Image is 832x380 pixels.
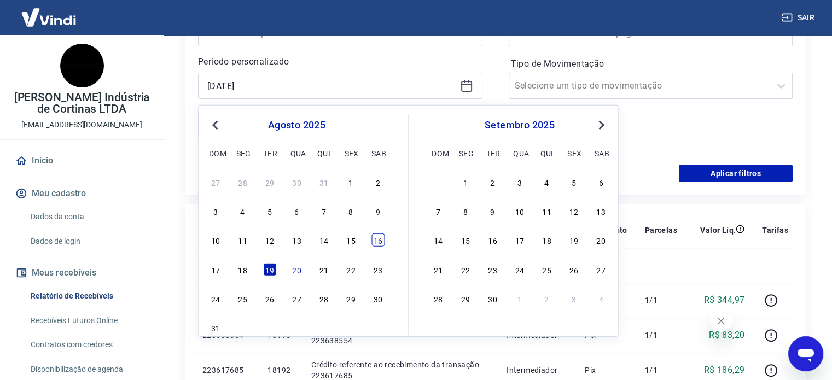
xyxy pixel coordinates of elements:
p: Pix [585,365,627,376]
div: sex [344,146,357,159]
div: Choose terça-feira, 16 de setembro de 2025 [486,233,499,247]
div: agosto 2025 [207,119,386,132]
div: Choose domingo, 31 de agosto de 2025 [209,321,222,334]
div: Choose sexta-feira, 22 de agosto de 2025 [344,262,357,276]
div: Choose sábado, 4 de outubro de 2025 [595,292,608,305]
div: Choose terça-feira, 2 de setembro de 2025 [486,176,499,189]
div: Choose quarta-feira, 13 de agosto de 2025 [290,233,303,247]
div: Choose quinta-feira, 18 de setembro de 2025 [540,233,554,247]
div: Choose terça-feira, 26 de agosto de 2025 [263,292,276,305]
div: Choose quarta-feira, 3 de setembro de 2025 [513,176,526,189]
div: Choose terça-feira, 29 de julho de 2025 [263,176,276,189]
div: Choose segunda-feira, 29 de setembro de 2025 [459,292,472,305]
a: Contratos com credores [26,334,150,356]
p: 18192 [267,365,293,376]
div: Choose sábado, 20 de setembro de 2025 [595,233,608,247]
iframe: Fechar mensagem [710,310,732,332]
div: Choose quinta-feira, 4 de setembro de 2025 [540,176,554,189]
div: Choose terça-feira, 23 de setembro de 2025 [486,262,499,276]
div: ter [486,146,499,159]
div: seg [459,146,472,159]
div: Choose domingo, 17 de agosto de 2025 [209,262,222,276]
div: Choose quinta-feira, 25 de setembro de 2025 [540,262,554,276]
div: Choose domingo, 31 de agosto de 2025 [432,176,445,189]
div: Choose quarta-feira, 1 de outubro de 2025 [513,292,526,305]
div: Choose sábado, 23 de agosto de 2025 [371,262,385,276]
div: Choose sábado, 6 de setembro de 2025 [371,321,385,334]
div: Choose sábado, 2 de agosto de 2025 [371,176,385,189]
div: qui [540,146,554,159]
button: Sair [779,8,819,28]
div: Choose segunda-feira, 4 de agosto de 2025 [236,204,249,218]
div: month 2025-08 [207,174,386,336]
div: Choose quinta-feira, 31 de julho de 2025 [317,176,330,189]
div: Choose quinta-feira, 2 de outubro de 2025 [540,292,554,305]
div: Choose terça-feira, 30 de setembro de 2025 [486,292,499,305]
div: seg [236,146,249,159]
div: Choose domingo, 27 de julho de 2025 [209,176,222,189]
div: Choose sexta-feira, 12 de setembro de 2025 [567,204,580,218]
div: setembro 2025 [430,119,609,132]
div: Choose quinta-feira, 7 de agosto de 2025 [317,204,330,218]
p: R$ 344,97 [704,294,745,307]
p: Parcelas [645,225,677,236]
div: Choose segunda-feira, 25 de agosto de 2025 [236,292,249,305]
div: Choose domingo, 24 de agosto de 2025 [209,292,222,305]
div: Choose sexta-feira, 15 de agosto de 2025 [344,233,357,247]
iframe: Botão para abrir a janela de mensagens [788,336,823,371]
a: Dados da conta [26,206,150,228]
div: Choose terça-feira, 19 de agosto de 2025 [263,262,276,276]
div: Choose segunda-feira, 8 de setembro de 2025 [459,204,472,218]
div: sab [371,146,385,159]
div: sex [567,146,580,159]
div: Choose segunda-feira, 11 de agosto de 2025 [236,233,249,247]
p: R$ 83,20 [709,329,744,342]
div: Choose sábado, 13 de setembro de 2025 [595,204,608,218]
p: 1/1 [645,365,677,376]
button: Previous Month [208,119,222,132]
div: Choose terça-feira, 5 de agosto de 2025 [263,204,276,218]
label: Tipo de Movimentação [511,57,791,71]
div: Choose sexta-feira, 19 de setembro de 2025 [567,233,580,247]
button: Meus recebíveis [13,261,150,285]
p: 223617685 [202,365,250,376]
div: Choose sexta-feira, 26 de setembro de 2025 [567,262,580,276]
div: Choose sexta-feira, 8 de agosto de 2025 [344,204,357,218]
a: Início [13,149,150,173]
div: Choose domingo, 14 de setembro de 2025 [432,233,445,247]
div: Choose quarta-feira, 20 de agosto de 2025 [290,262,303,276]
div: Choose segunda-feira, 28 de julho de 2025 [236,176,249,189]
a: Dados de login [26,230,150,253]
div: Choose quarta-feira, 6 de agosto de 2025 [290,204,303,218]
div: Choose domingo, 3 de agosto de 2025 [209,204,222,218]
div: Choose segunda-feira, 15 de setembro de 2025 [459,233,472,247]
div: Choose quarta-feira, 24 de setembro de 2025 [513,262,526,276]
p: Tarifas [762,225,788,236]
div: Choose sexta-feira, 5 de setembro de 2025 [567,176,580,189]
div: Choose segunda-feira, 1 de setembro de 2025 [459,176,472,189]
div: qua [290,146,303,159]
span: Olá! Precisa de ajuda? [7,8,92,16]
div: Choose quinta-feira, 11 de setembro de 2025 [540,204,554,218]
div: Choose segunda-feira, 18 de agosto de 2025 [236,262,249,276]
button: Aplicar filtros [679,165,793,182]
p: Período personalizado [198,55,482,68]
div: Choose sábado, 27 de setembro de 2025 [595,262,608,276]
button: Next Month [595,119,608,132]
div: qua [513,146,526,159]
div: Choose quinta-feira, 4 de setembro de 2025 [317,321,330,334]
p: Intermediador [507,365,567,376]
div: Choose domingo, 21 de setembro de 2025 [432,262,445,276]
div: sab [595,146,608,159]
p: [PERSON_NAME] Indústria de Cortinas LTDA [9,92,155,115]
div: month 2025-09 [430,174,609,306]
div: Choose quarta-feira, 3 de setembro de 2025 [290,321,303,334]
div: Choose quarta-feira, 10 de setembro de 2025 [513,204,526,218]
div: Choose sexta-feira, 29 de agosto de 2025 [344,292,357,305]
p: R$ 186,29 [704,364,745,377]
div: Choose segunda-feira, 1 de setembro de 2025 [236,321,249,334]
div: Choose sexta-feira, 3 de outubro de 2025 [567,292,580,305]
input: Data inicial [207,78,456,94]
div: Choose sábado, 16 de agosto de 2025 [371,233,385,247]
p: 1/1 [645,295,677,306]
